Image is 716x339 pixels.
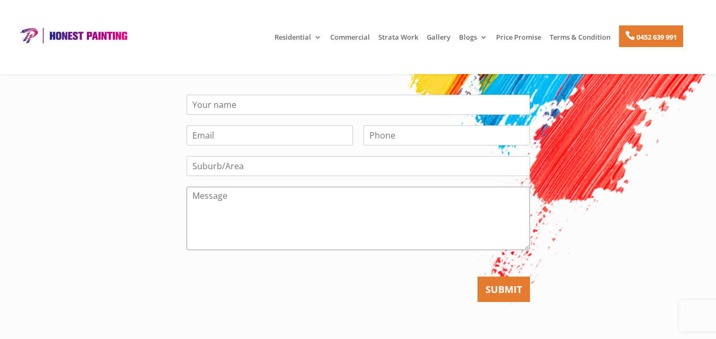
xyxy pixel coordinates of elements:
a: Commercial [330,33,370,51]
input: Suburb/Area [187,156,530,176]
a: Blogs [459,33,488,51]
input: Your name [187,95,530,115]
a: 0452 639 991 [619,25,683,47]
input: Email [187,125,353,145]
a: Price Promise [496,33,541,51]
button: SUBMIT [478,277,530,302]
a: Terms & Condition [550,33,611,51]
img: Honest Painting [16,27,130,44]
input: Phone [364,125,530,145]
a: Gallery [427,33,450,51]
a: Residential [275,33,322,51]
a: Strata Work [378,33,418,51]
